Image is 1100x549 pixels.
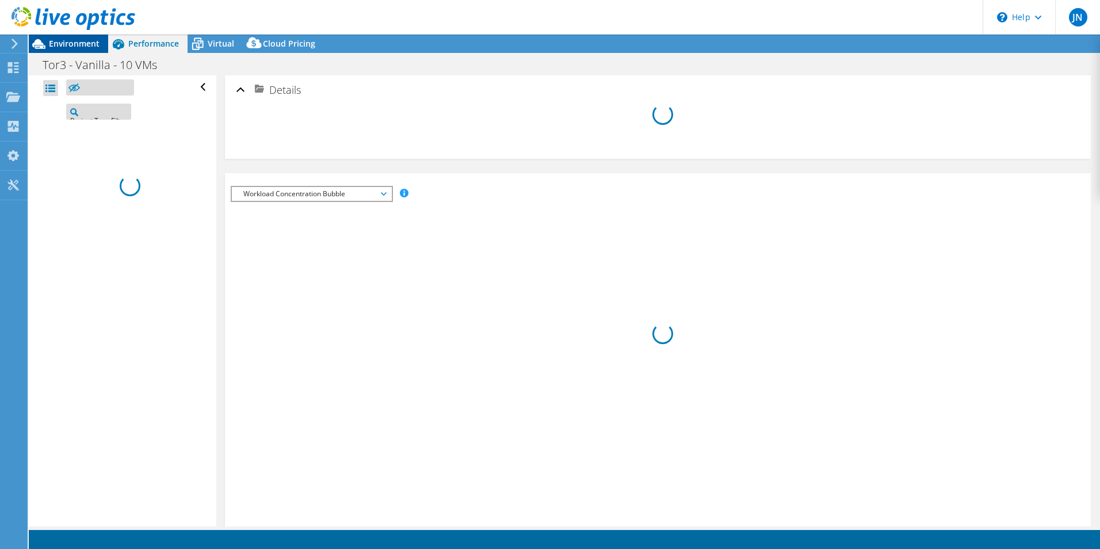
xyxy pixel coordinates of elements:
span: Workload Concentration Bubble [238,187,385,201]
svg: \n [997,12,1007,22]
span: Cloud Pricing [263,38,315,49]
span: Environment [49,38,100,49]
span: Performance [128,38,179,49]
span: JN [1069,8,1087,26]
span: Details [269,83,301,97]
div: Project Tree Filter [70,117,127,124]
h1: Tor3 - Vanilla - 10 VMs [37,59,175,71]
span: Virtual [208,38,234,49]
